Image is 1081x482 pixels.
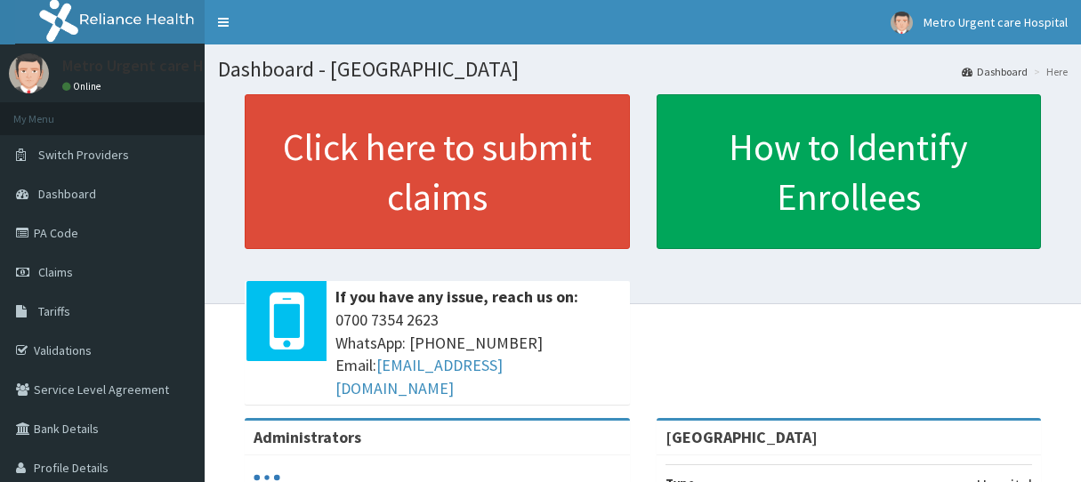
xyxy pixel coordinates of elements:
span: Tariffs [38,303,70,319]
b: If you have any issue, reach us on: [335,286,578,307]
b: Administrators [254,427,361,447]
span: Metro Urgent care Hospital [924,14,1068,30]
a: Click here to submit claims [245,94,630,249]
span: Dashboard [38,186,96,202]
a: How to Identify Enrollees [657,94,1042,249]
img: User Image [891,12,913,34]
a: Online [62,80,105,92]
a: [EMAIL_ADDRESS][DOMAIN_NAME] [335,355,503,398]
span: Claims [38,264,73,280]
span: 0700 7354 2623 WhatsApp: [PHONE_NUMBER] Email: [335,309,621,400]
img: User Image [9,53,49,93]
li: Here [1029,64,1068,79]
h1: Dashboard - [GEOGRAPHIC_DATA] [218,58,1068,81]
p: Metro Urgent care Hospital [62,58,252,74]
strong: [GEOGRAPHIC_DATA] [666,427,818,447]
span: Switch Providers [38,147,129,163]
a: Dashboard [962,64,1028,79]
